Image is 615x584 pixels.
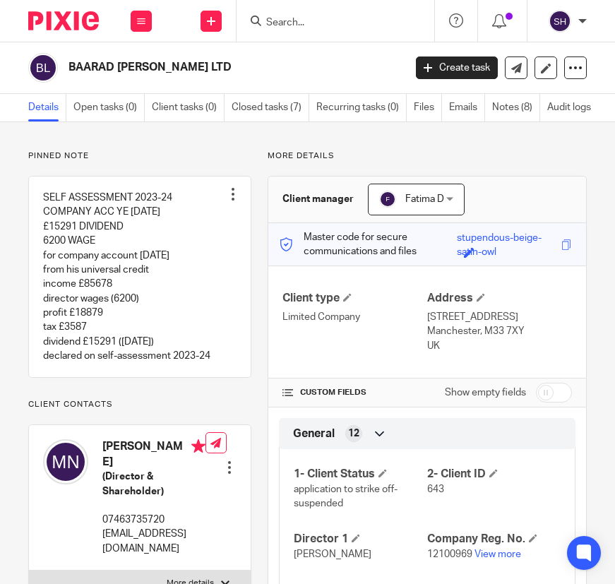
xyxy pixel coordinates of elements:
[294,467,427,482] h4: 1- Client Status
[268,150,587,162] p: More details
[28,11,99,30] img: Pixie
[282,291,427,306] h4: Client type
[28,150,251,162] p: Pinned note
[294,549,371,559] span: [PERSON_NAME]
[232,94,309,121] a: Closed tasks (7)
[282,387,427,398] h4: CUSTOM FIELDS
[427,324,572,338] p: Manchester, M33 7XY
[414,94,442,121] a: Files
[427,291,572,306] h4: Address
[43,439,88,484] img: svg%3E
[102,513,205,527] p: 07463735720
[445,386,526,400] label: Show empty fields
[379,191,396,208] img: svg%3E
[152,94,225,121] a: Client tasks (0)
[348,427,359,441] span: 12
[416,56,498,79] a: Create task
[427,467,561,482] h4: 2- Client ID
[28,94,66,121] a: Details
[293,427,335,441] span: General
[492,94,540,121] a: Notes (8)
[405,194,444,204] span: Fatima D
[427,310,572,324] p: [STREET_ADDRESS]
[449,94,485,121] a: Emails
[547,94,598,121] a: Audit logs
[474,549,521,559] a: View more
[102,527,205,556] p: [EMAIL_ADDRESS][DOMAIN_NAME]
[427,532,561,547] h4: Company Reg. No.
[282,192,354,206] h3: Client manager
[427,549,472,559] span: 12100969
[191,439,205,453] i: Primary
[427,339,572,353] p: UK
[549,10,571,32] img: svg%3E
[457,231,558,247] div: stupendous-beige-satin-owl
[68,60,330,75] h2: BAARAD [PERSON_NAME] LTD
[294,484,398,508] span: application to strike off-suspended
[282,310,427,324] p: Limited Company
[265,17,392,30] input: Search
[294,532,427,547] h4: Director 1
[316,94,407,121] a: Recurring tasks (0)
[28,399,251,410] p: Client contacts
[73,94,145,121] a: Open tasks (0)
[427,484,444,494] span: 643
[279,230,456,259] p: Master code for secure communications and files
[102,439,205,470] h4: [PERSON_NAME]
[102,470,205,499] h5: (Director & Shareholder)
[28,53,58,83] img: svg%3E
